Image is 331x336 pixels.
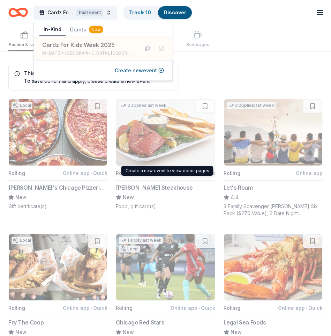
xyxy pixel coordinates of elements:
span: Cardz For Kidz Week 2025 [47,8,74,17]
a: Home [8,4,28,21]
button: In-Kind [39,23,66,36]
button: Cardz For Kidz Week 2025Past event [33,6,117,20]
button: Track· 10Discover [123,6,193,20]
div: Past event [76,9,103,16]
div: New [89,26,103,34]
button: Create newevent [115,66,164,75]
button: Image for Let's Roam2 applieslast weekRollingOnline appLet's Roam4.43 Family Scavenger [PERSON_NA... [224,99,323,217]
button: Image for Georgio's Chicago Pizzeria & PubLocalRollingOnline app•Quick[PERSON_NAME]'s Chicago Piz... [8,99,107,210]
div: [DATE] • [42,51,134,56]
div: To save donors and apply, please create a new event. [14,77,151,85]
a: Discover [164,9,186,15]
div: Create a new event to view donor pages [121,166,213,176]
a: Track· 10 [129,9,151,15]
button: Grants [66,23,107,36]
div: Cardz For Kidz Week 2025 [42,41,134,49]
button: Image for Perry's Steakhouse2 applieslast weekRollingOnline app•Quick[PERSON_NAME] SteakhouseNewF... [116,99,215,210]
span: [GEOGRAPHIC_DATA], [GEOGRAPHIC_DATA] [65,51,134,56]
